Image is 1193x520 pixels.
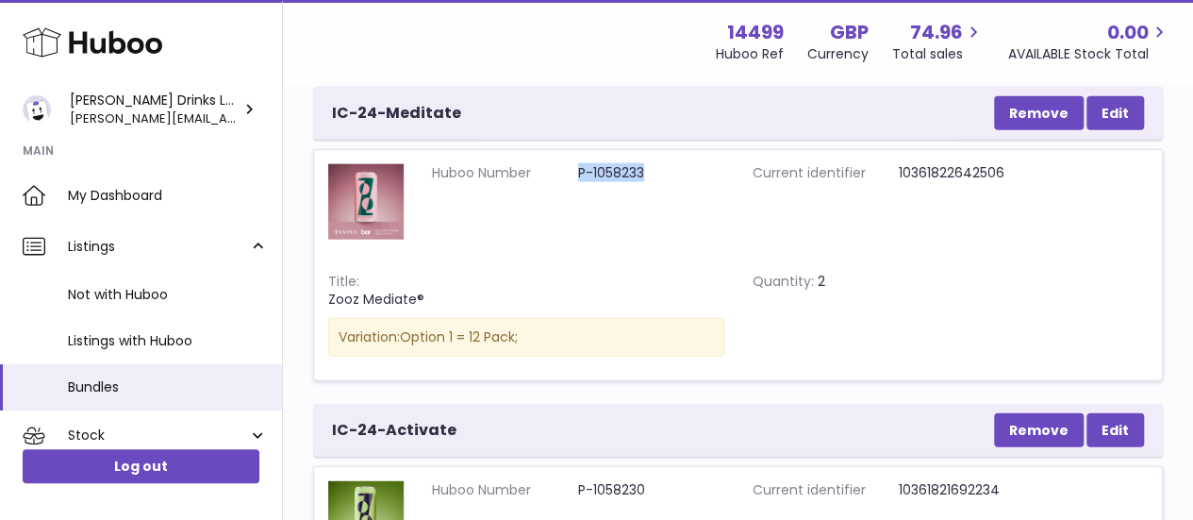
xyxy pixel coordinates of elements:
dt: Huboo Number [432,481,578,499]
a: Log out [23,449,259,483]
span: IC-24-Activate [332,420,456,441]
div: Zooz Mediate® [328,291,724,309]
button: Remove [994,413,1084,447]
dd: P-1058233 [578,164,724,182]
dd: 10361821692234 [898,481,1044,499]
span: Not with Huboo [68,286,268,304]
span: Bundles [68,378,268,396]
dt: Huboo Number [432,164,578,182]
dt: Current identifier [753,481,899,499]
span: Option 1 = 12 Pack; [400,327,518,346]
button: Remove [994,96,1084,130]
div: Currency [807,45,869,63]
strong: Title [328,272,359,295]
span: [PERSON_NAME][EMAIL_ADDRESS][DOMAIN_NAME] [70,109,382,127]
strong: Quantity [753,272,818,295]
span: IC-24-Meditate [332,103,461,124]
div: Huboo Ref [716,45,784,63]
span: Listings with Huboo [68,332,268,350]
div: [PERSON_NAME] Drinks LTD (t/a Zooz) [70,92,240,127]
a: Edit [1086,413,1144,447]
dd: 10361822642506 [898,164,1044,182]
span: Total sales [892,45,985,63]
span: 0.00 [1107,20,1149,45]
td: 2 [738,259,891,380]
a: 74.96 Total sales [892,20,985,63]
span: 74.96 [910,20,963,45]
a: Edit [1086,96,1144,130]
img: daniel@zoosdrinks.com [23,95,51,124]
span: Listings [68,238,248,256]
span: AVAILABLE Stock Total [1008,45,1170,63]
div: Variation: [328,318,724,357]
span: Stock [68,427,248,445]
dt: Current identifier [753,164,899,182]
img: Zooz Mediate® [328,164,404,240]
strong: 14499 [727,20,784,45]
dd: P-1058230 [578,481,724,499]
strong: GBP [830,20,869,45]
span: My Dashboard [68,187,268,205]
a: 0.00 AVAILABLE Stock Total [1008,20,1170,63]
